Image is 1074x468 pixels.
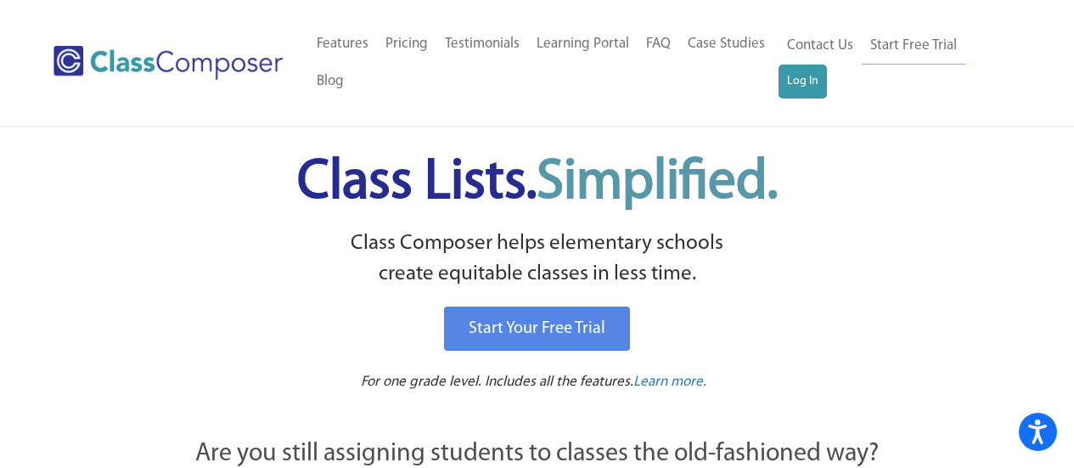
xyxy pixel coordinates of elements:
a: FAQ [638,25,679,63]
span: Simplified. [537,155,778,211]
a: Features [308,25,377,63]
span: Learn more. [633,375,706,389]
a: Learning Portal [528,25,638,63]
nav: Header Menu [308,25,779,100]
p: Class Composer helps elementary schools create equitable classes in less time. [102,228,973,290]
span: For one grade level. Includes all the features. [361,375,633,389]
nav: Header Menu [779,27,1008,99]
a: Pricing [377,25,436,63]
span: Start Your Free Trial [469,320,605,337]
span: Class Lists. [297,155,778,211]
a: Testimonials [436,25,528,63]
a: Log In [779,65,827,99]
a: Contact Us [779,27,862,65]
a: Blog [308,63,352,100]
a: Case Studies [679,25,773,63]
a: Learn more. [633,372,706,393]
img: Class Composer [53,46,283,80]
a: Start Your Free Trial [444,307,630,351]
a: Start Free Trial [862,27,965,65]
